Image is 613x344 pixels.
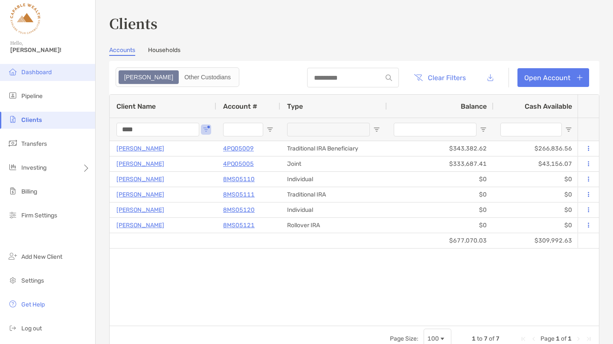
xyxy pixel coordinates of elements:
[116,220,164,231] p: [PERSON_NAME]
[386,75,392,81] img: input icon
[116,205,164,215] a: [PERSON_NAME]
[223,123,263,136] input: Account # Filter Input
[387,233,494,248] div: $677,070.03
[525,102,572,110] span: Cash Available
[461,102,487,110] span: Balance
[287,102,303,110] span: Type
[530,335,537,342] div: Previous Page
[494,156,579,171] div: $43,156.07
[407,68,472,87] button: Clear Filters
[203,126,209,133] button: Open Filter Menu
[387,141,494,156] div: $343,382.62
[223,159,254,169] a: 4PQ05005
[10,46,90,54] span: [PERSON_NAME]!
[116,174,164,185] a: [PERSON_NAME]
[116,102,156,110] span: Client Name
[8,210,18,220] img: firm-settings icon
[494,172,579,187] div: $0
[116,143,164,154] a: [PERSON_NAME]
[387,218,494,233] div: $0
[21,253,62,260] span: Add New Client
[8,114,18,124] img: clients icon
[21,93,43,100] span: Pipeline
[565,126,572,133] button: Open Filter Menu
[517,68,589,87] a: Open Account
[472,335,476,342] span: 1
[116,159,164,169] a: [PERSON_NAME]
[223,102,257,110] span: Account #
[21,212,57,219] span: Firm Settings
[8,138,18,148] img: transfers icon
[496,335,500,342] span: 7
[373,126,380,133] button: Open Filter Menu
[387,156,494,171] div: $333,687.41
[8,323,18,333] img: logout icon
[387,202,494,217] div: $0
[500,123,562,136] input: Cash Available Filter Input
[387,187,494,202] div: $0
[280,172,387,187] div: Individual
[116,67,239,87] div: segmented control
[494,202,579,217] div: $0
[484,335,488,342] span: 7
[494,141,579,156] div: $266,836.56
[494,187,579,202] div: $0
[477,335,482,342] span: to
[109,13,599,33] h3: Clients
[223,174,255,185] a: 8MS05110
[21,140,47,147] span: Transfers
[280,218,387,233] div: Rollover IRA
[540,335,555,342] span: Page
[494,233,579,248] div: $309,992.63
[280,187,387,202] div: Traditional IRA
[21,69,52,76] span: Dashboard
[8,251,18,261] img: add_new_client icon
[116,123,199,136] input: Client Name Filter Input
[280,156,387,171] div: Joint
[21,188,37,195] span: Billing
[8,162,18,172] img: investing icon
[21,325,42,332] span: Log out
[585,335,592,342] div: Last Page
[280,202,387,217] div: Individual
[223,220,255,231] a: 8MS05121
[21,277,44,284] span: Settings
[387,172,494,187] div: $0
[394,123,476,136] input: Balance Filter Input
[494,218,579,233] div: $0
[223,143,254,154] a: 4PQ05009
[223,205,255,215] a: 8MS05120
[480,126,487,133] button: Open Filter Menu
[8,90,18,101] img: pipeline icon
[21,164,46,171] span: Investing
[8,186,18,196] img: billing icon
[520,335,527,342] div: First Page
[10,3,41,34] img: Zoe Logo
[8,275,18,285] img: settings icon
[561,335,567,342] span: of
[489,335,494,342] span: of
[223,189,255,200] a: 8MS05111
[148,46,180,56] a: Households
[180,71,235,83] div: Other Custodians
[8,66,18,77] img: dashboard icon
[8,299,18,309] img: get-help icon
[568,335,572,342] span: 1
[575,335,582,342] div: Next Page
[119,71,178,83] div: Zoe
[390,335,418,342] div: Page Size:
[556,335,560,342] span: 1
[116,189,164,200] a: [PERSON_NAME]
[21,116,42,124] span: Clients
[109,46,135,56] a: Accounts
